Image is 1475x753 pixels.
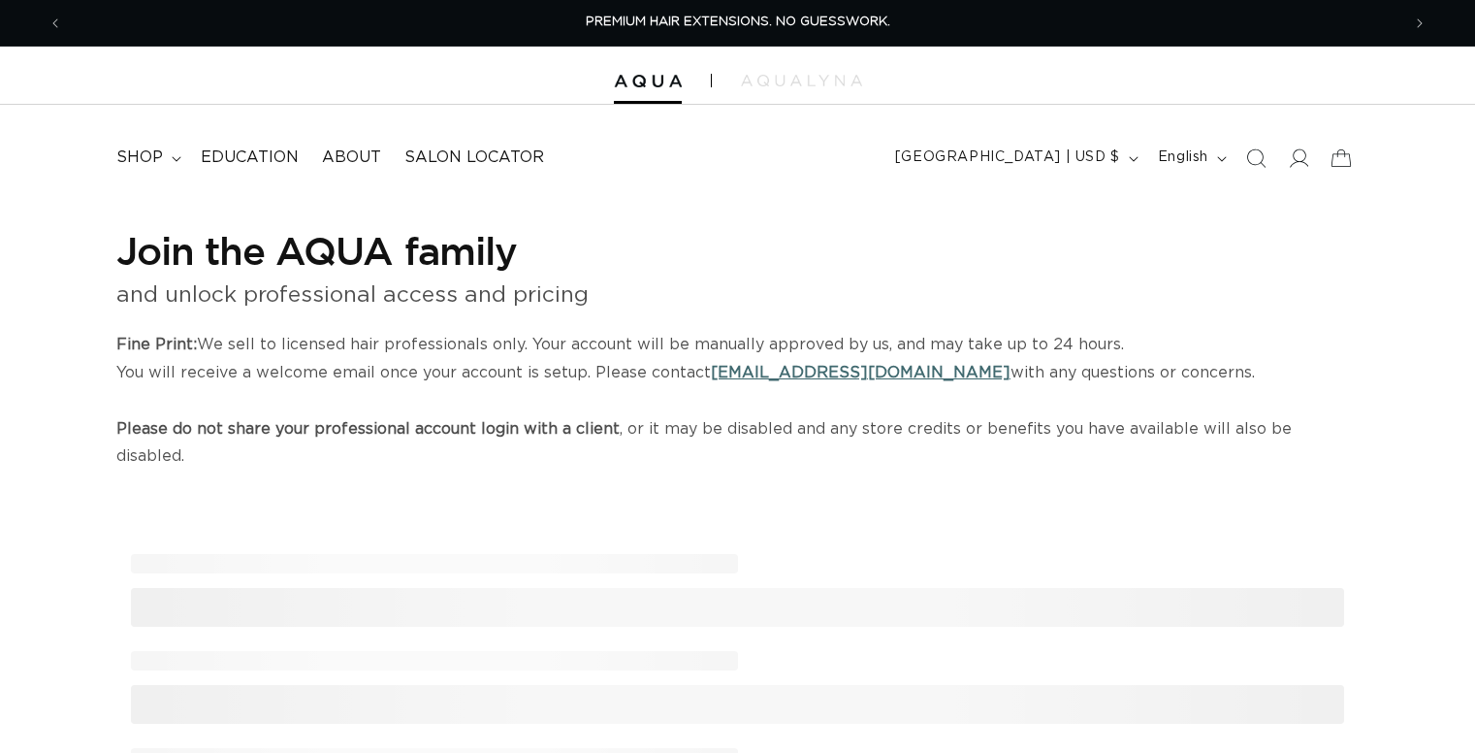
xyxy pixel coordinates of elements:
[1398,5,1441,42] button: Next announcement
[586,16,890,28] span: PREMIUM HAIR EXTENSIONS. NO GUESSWORK.
[1235,137,1277,180] summary: Search
[116,331,1359,471] p: We sell to licensed hair professionals only. Your account will be manually approved by us, and ma...
[883,140,1146,177] button: [GEOGRAPHIC_DATA] | USD $
[116,337,197,352] strong: Fine Print:
[614,75,682,88] img: Aqua Hair Extensions
[116,147,163,168] span: shop
[1158,147,1208,168] span: English
[404,147,544,168] span: Salon Locator
[711,365,1010,380] a: [EMAIL_ADDRESS][DOMAIN_NAME]
[116,421,620,437] strong: Please do not share your professional account login with a client
[34,5,77,42] button: Previous announcement
[393,136,556,180] a: Salon Locator
[116,276,1359,315] p: and unlock professional access and pricing
[201,147,299,168] span: Education
[116,225,1359,276] h1: Join the AQUA family
[1146,140,1235,177] button: English
[105,136,189,180] summary: shop
[310,136,393,180] a: About
[189,136,310,180] a: Education
[322,147,381,168] span: About
[895,147,1120,168] span: [GEOGRAPHIC_DATA] | USD $
[741,75,862,86] img: aqualyna.com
